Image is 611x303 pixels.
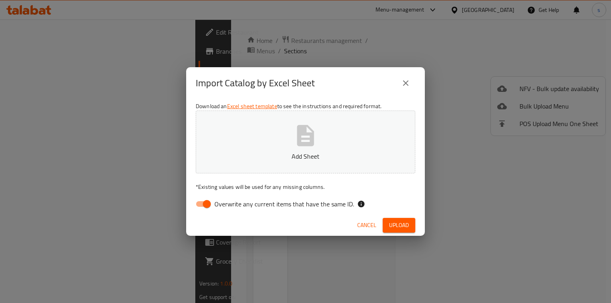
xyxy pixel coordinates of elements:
[389,220,409,230] span: Upload
[357,220,376,230] span: Cancel
[214,199,354,209] span: Overwrite any current items that have the same ID.
[208,151,403,161] p: Add Sheet
[186,99,425,214] div: Download an to see the instructions and required format.
[196,183,415,191] p: Existing values will be used for any missing columns.
[227,101,277,111] a: Excel sheet template
[357,200,365,208] svg: If the overwrite option isn't selected, then the items that match an existing ID will be ignored ...
[196,77,315,89] h2: Import Catalog by Excel Sheet
[196,111,415,173] button: Add Sheet
[354,218,379,233] button: Cancel
[383,218,415,233] button: Upload
[396,74,415,93] button: close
